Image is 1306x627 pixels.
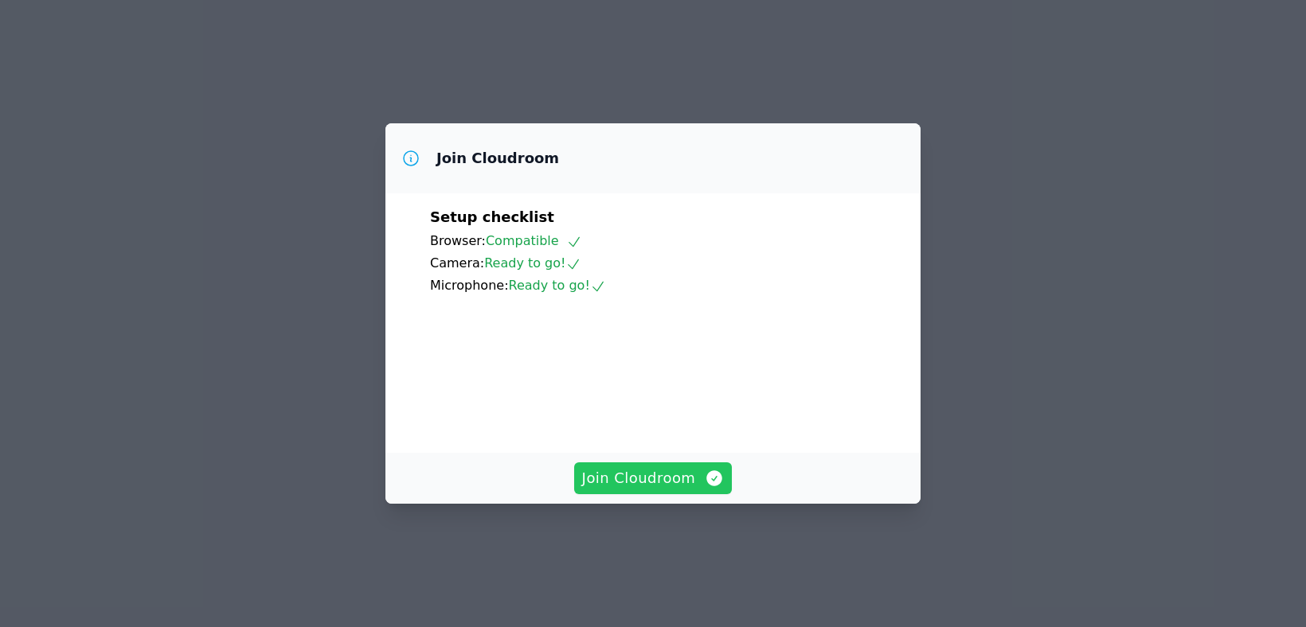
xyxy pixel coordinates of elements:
span: Browser: [430,233,486,248]
span: Ready to go! [509,278,606,293]
span: Microphone: [430,278,509,293]
button: Join Cloudroom [574,462,733,494]
span: Camera: [430,255,484,271]
h3: Join Cloudroom [436,149,559,168]
span: Compatible [486,233,582,248]
span: Setup checklist [430,208,554,225]
span: Join Cloudroom [582,467,725,489]
span: Ready to go! [484,255,581,271]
